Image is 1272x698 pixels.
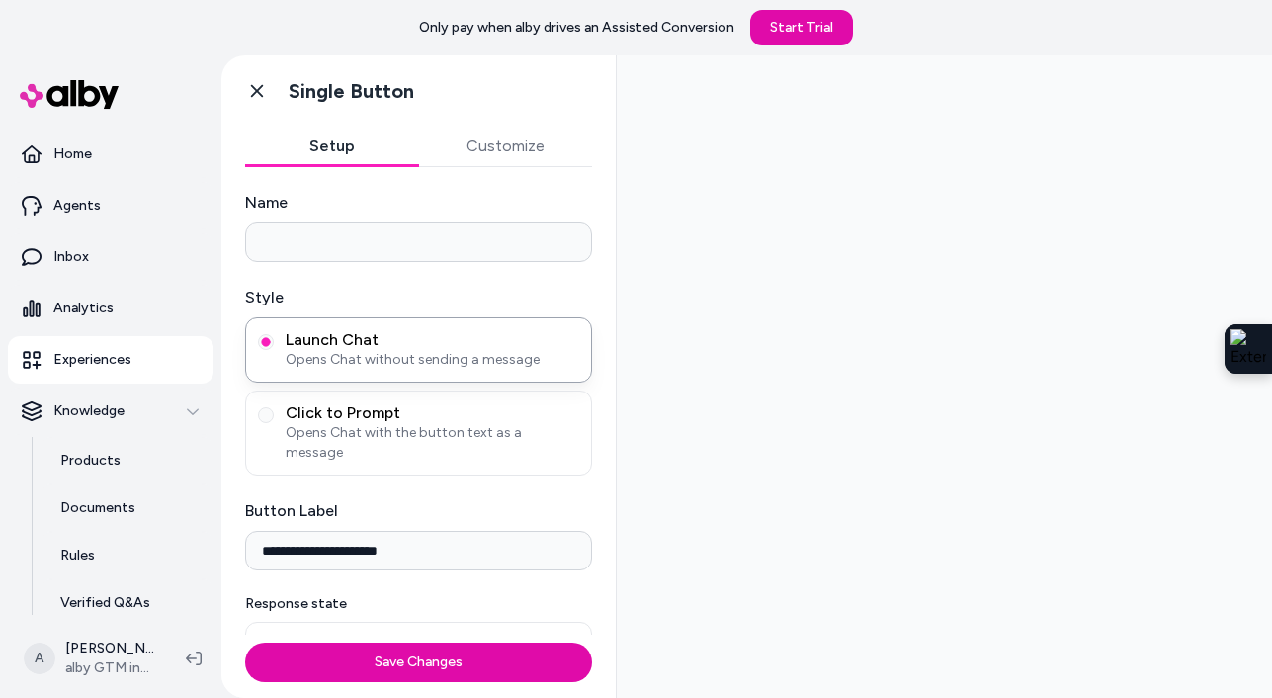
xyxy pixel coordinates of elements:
[245,499,592,523] label: Button Label
[41,579,213,627] a: Verified Q&As
[53,350,131,370] p: Experiences
[245,127,419,166] button: Setup
[8,131,213,178] a: Home
[419,18,734,38] p: Only pay when alby drives an Assisted Conversion
[258,407,274,423] button: Click to PromptOpens Chat with the button text as a message
[24,643,55,674] span: A
[419,127,593,166] button: Customize
[53,401,125,421] p: Knowledge
[245,643,592,682] button: Save Changes
[245,286,592,309] label: Style
[245,191,592,215] label: Name
[60,546,95,566] p: Rules
[65,658,154,678] span: alby GTM internal
[65,639,154,658] p: [PERSON_NAME]
[60,451,121,471] p: Products
[286,330,579,350] span: Launch Chat
[53,196,101,216] p: Agents
[8,336,213,384] a: Experiences
[750,10,853,45] a: Start Trial
[12,627,170,690] button: A[PERSON_NAME]alby GTM internal
[20,80,119,109] img: alby Logo
[245,594,592,614] p: Response state
[8,388,213,435] button: Knowledge
[53,144,92,164] p: Home
[1230,329,1266,369] img: Extension Icon
[60,498,135,518] p: Documents
[286,403,579,423] span: Click to Prompt
[53,247,89,267] p: Inbox
[8,182,213,229] a: Agents
[289,79,414,104] h1: Single Button
[53,299,114,318] p: Analytics
[41,437,213,484] a: Products
[286,423,579,463] span: Opens Chat with the button text as a message
[286,350,579,370] span: Opens Chat without sending a message
[60,593,150,613] p: Verified Q&As
[8,285,213,332] a: Analytics
[8,233,213,281] a: Inbox
[41,484,213,532] a: Documents
[41,532,213,579] a: Rules
[258,334,274,350] button: Launch ChatOpens Chat without sending a message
